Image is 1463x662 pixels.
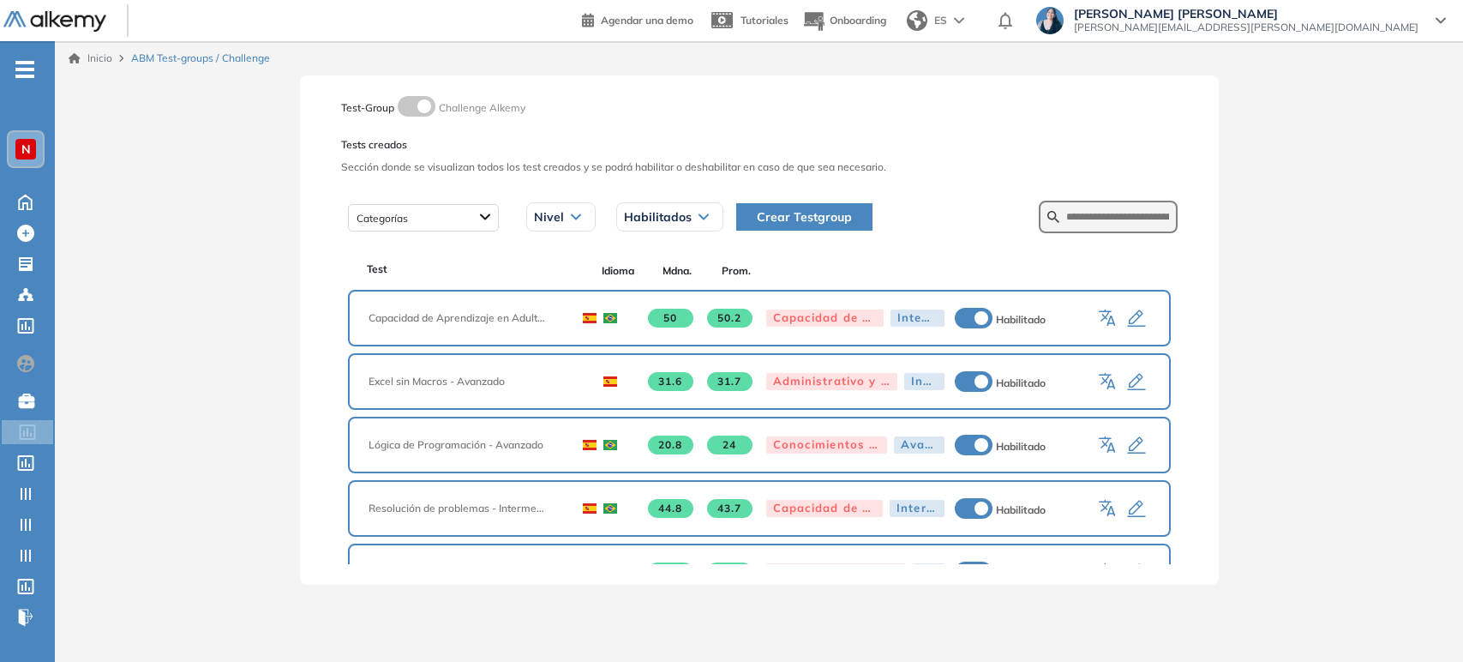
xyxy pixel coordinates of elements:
img: ESP [583,503,597,514]
span: Crear Testgroup [757,208,852,226]
span: ES [934,13,947,28]
span: Idioma [589,263,648,279]
span: Capacidad de Aprendizaje en Adultos [369,310,559,326]
span: Habilitado [996,376,1046,389]
span: 31.6 [648,372,693,391]
img: ESP [583,440,597,450]
span: Test [367,262,387,277]
img: BRA [603,313,617,323]
img: arrow [954,17,964,24]
a: Inicio [69,51,112,66]
span: Habilitado [996,503,1046,516]
i: - [15,68,34,71]
span: 24 [707,436,752,454]
div: Conocimientos fundacionales [766,436,887,454]
div: Intermedio [890,500,944,517]
img: world [907,10,927,31]
span: Challenge Alkemy [439,101,525,114]
div: Capacidad de Pensamiento [766,310,884,327]
span: 31.7 [707,372,752,391]
div: Integrador [890,310,944,327]
div: Administrativo y Gestión, Contable o Financiero [766,373,898,390]
span: 44.8 [648,499,693,518]
span: Lógica de Programación - Avanzado [369,437,559,453]
span: 87.1 [707,563,752,581]
div: Capacidad de Pensamiento [766,500,884,517]
div: Integrador [904,373,944,390]
span: 91.7 [648,563,693,581]
span: [PERSON_NAME] [PERSON_NAME] [1074,7,1418,21]
span: Sección donde se visualizan todos los test creados y se podrá habilitar o deshabilitar en caso de... [341,159,1178,175]
span: Tutoriales [740,14,788,27]
span: 43.7 [707,499,752,518]
img: BRA [603,503,617,514]
img: BRA [603,440,617,450]
span: 50.2 [707,309,752,328]
span: Habilitados [624,210,692,224]
span: ABM Test-groups / Challenge [131,51,270,66]
span: Mdna. [647,263,706,279]
span: 50 [648,309,693,328]
img: ESP [583,313,597,323]
div: Avanzado [894,436,944,454]
span: Nivel [534,210,564,224]
span: Habilitado [996,313,1046,326]
img: Logo [3,11,106,33]
div: Básico [913,563,944,581]
span: 20.8 [648,436,693,454]
span: Habilitado [996,440,1046,453]
span: Prom. [706,263,765,279]
span: Tests creados [341,137,1178,153]
a: Agendar una demo [582,9,693,29]
button: Onboarding [802,3,886,39]
div: Administrativo y Gestión, Contable o Financiero [766,563,907,581]
span: [PERSON_NAME][EMAIL_ADDRESS][PERSON_NAME][DOMAIN_NAME] [1074,21,1418,34]
img: ESP [603,376,617,387]
button: Crear Testgroup [736,203,872,231]
span: Resolución de problemas - Intermedio [369,501,559,516]
span: Agendar una demo [601,14,693,27]
span: N [21,142,31,156]
span: Onboarding [830,14,886,27]
span: Excel sin Macros - Avanzado [369,374,579,389]
span: Test-Group [341,101,394,114]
